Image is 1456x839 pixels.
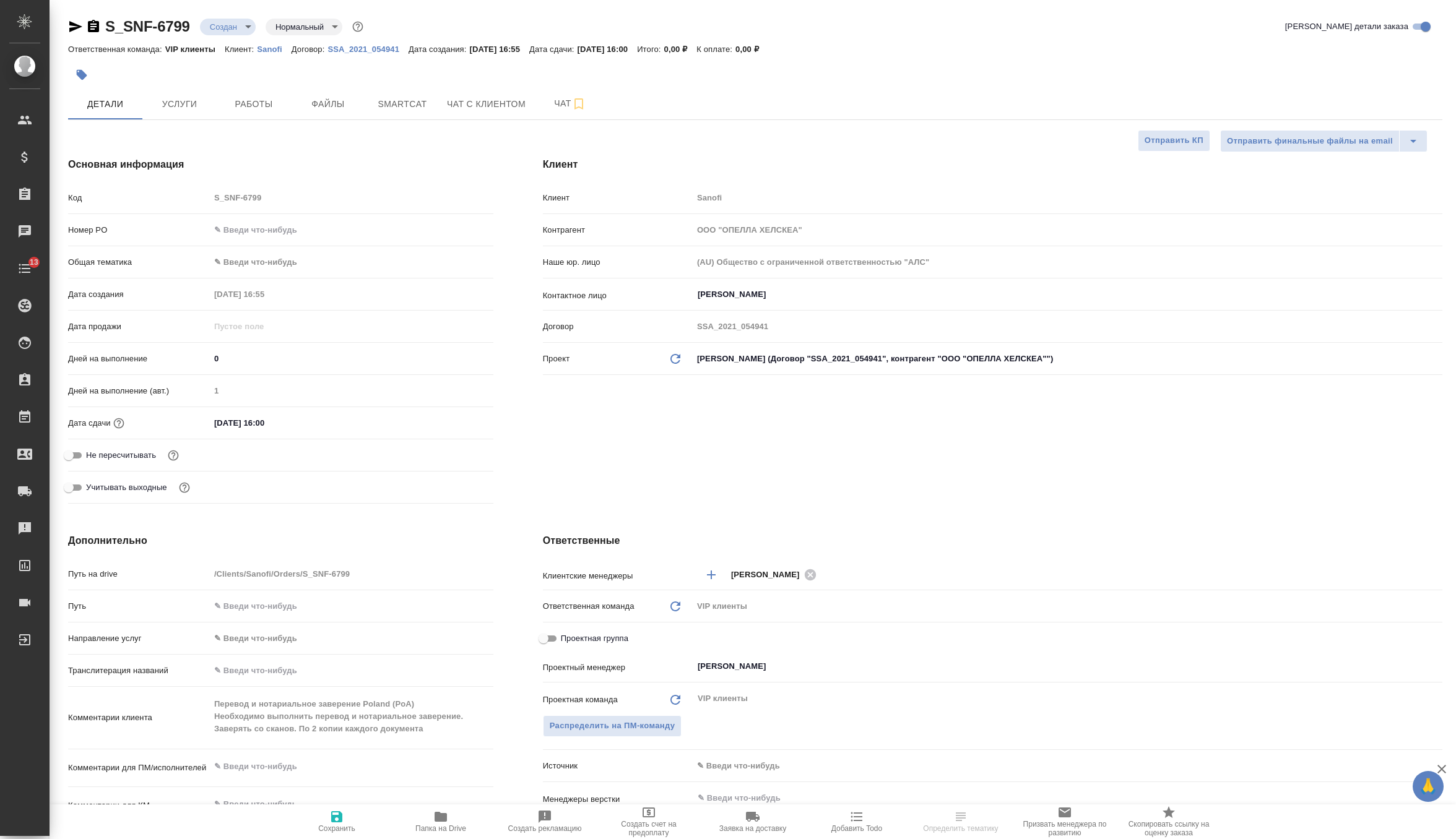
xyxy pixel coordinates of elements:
[543,224,693,236] p: Контрагент
[210,382,493,400] input: Пустое поле
[68,61,95,88] button: Добавить тэг
[604,820,693,837] span: Создать счет на предоплату
[266,19,342,35] div: Создан
[1436,574,1438,576] button: Open
[68,45,165,54] p: Ответственная команда:
[1020,820,1109,837] span: Призвать менеджера по развитию
[210,661,493,679] input: ✎ Введи что-нибудь
[543,760,693,772] p: Источник
[543,321,693,333] p: Договор
[22,256,46,269] span: 13
[210,317,318,335] input: Пустое поле
[327,45,409,54] p: SSA_2021_054941
[1413,771,1444,802] button: 🙏
[469,45,529,54] p: [DATE] 16:55
[86,19,101,34] button: Скопировать ссылку
[1227,134,1393,148] span: Отправить финальные файлы на email
[696,560,726,590] button: Добавить менеджера
[529,45,577,54] p: Дата сдачи:
[76,97,135,112] span: Детали
[696,45,735,54] p: К оплате:
[1418,773,1439,799] span: 🙏
[415,824,466,833] span: Папка на Drive
[350,19,366,35] button: Доп статусы указывают на важность/срочность заказа
[664,45,697,54] p: 0,00 ₽
[543,533,1442,548] h4: Ответственные
[68,568,210,580] p: Путь на drive
[597,804,701,839] button: Создать счет на предоплату
[210,565,493,583] input: Пустое поле
[1124,820,1213,837] span: Скопировать ссылку на оценку заказа
[701,804,805,839] button: Заявка на доставку
[697,760,1428,772] div: ✎ Введи что-нибудь
[68,157,493,172] h4: Основная информация
[1220,130,1428,152] div: split button
[543,715,682,737] button: Распределить на ПМ-команду
[409,45,469,54] p: Дата создания:
[210,414,318,432] input: ✎ Введи что-нибудь
[257,45,292,54] p: Sanofi
[805,804,909,839] button: Добавить Todo
[693,253,1442,271] input: Пустое поле
[637,45,664,54] p: Итого:
[327,43,409,54] a: SSA_2021_054941
[909,804,1013,839] button: Определить тематику
[68,321,210,333] p: Дата продажи
[561,632,628,645] span: Проектная группа
[68,192,210,204] p: Код
[543,290,693,302] p: Контактное лицо
[543,661,693,674] p: Проектный менеджер
[693,189,1442,207] input: Пустое поле
[292,45,328,54] p: Договор:
[214,632,479,645] div: ✎ Введи что-нибудь
[176,480,193,496] button: Выбери, если сб и вс нужно считать рабочими днями для выполнения заказа.
[831,824,882,833] span: Добавить Todo
[68,417,111,429] p: Дата сдачи
[540,96,600,111] span: Чат
[696,791,1397,806] input: ✎ Введи что-нибудь
[68,665,210,677] p: Транслитерация названий
[206,22,241,32] button: Создан
[210,694,493,739] textarea: Перевод и нотариальное заверение Poland (PoA) Необходимо выполнить перевод и нотариальное заверен...
[210,252,493,273] div: ✎ Введи что-нибудь
[731,569,807,581] span: [PERSON_NAME]
[165,45,225,54] p: VIP клиенты
[1145,134,1203,148] span: Отправить КП
[298,97,358,112] span: Файлы
[68,632,210,645] p: Направление услуг
[693,348,1442,369] div: [PERSON_NAME] (Договор "SSA_2021_054941", контрагент "ООО "ОПЕЛЛА ХЕЛСКЕА"")
[493,804,597,839] button: Создать рекламацию
[210,597,493,615] input: ✎ Введи что-нибудь
[693,596,1442,617] div: VIP клиенты
[571,97,586,111] svg: Подписаться
[68,712,210,724] p: Комментарии клиента
[389,804,493,839] button: Папка на Drive
[68,288,210,301] p: Дата создания
[200,19,256,35] div: Создан
[210,350,493,368] input: ✎ Введи что-нибудь
[225,45,257,54] p: Клиент:
[693,755,1442,777] div: ✎ Введи что-нибудь
[1220,130,1400,152] button: Отправить финальные файлы на email
[257,43,292,54] a: Sanofi
[214,256,479,269] div: ✎ Введи что-нибудь
[543,570,693,582] p: Клиентские менеджеры
[68,353,210,365] p: Дней на выполнение
[86,481,167,494] span: Учитывать выходные
[150,97,209,112] span: Услуги
[272,22,327,32] button: Нормальный
[68,385,210,397] p: Дней на выполнение (авт.)
[224,97,284,112] span: Работы
[543,694,618,706] p: Проектная команда
[86,449,156,462] span: Не пересчитывать
[165,447,181,463] button: Включи, если не хочешь, чтобы указанная дата сдачи изменилась после переставления заказа в 'Подтв...
[210,221,493,239] input: ✎ Введи что-нибудь
[578,45,638,54] p: [DATE] 16:00
[3,253,46,284] a: 13
[210,628,493,649] div: ✎ Введи что-нибудь
[543,157,1442,172] h4: Клиент
[373,97,432,112] span: Smartcat
[719,824,786,833] span: Заявка на доставку
[68,762,210,774] p: Комментарии для ПМ/исполнителей
[1138,130,1210,152] button: Отправить КП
